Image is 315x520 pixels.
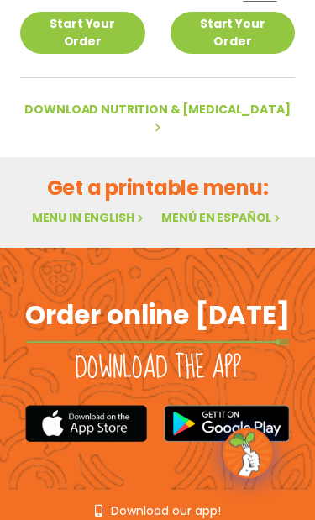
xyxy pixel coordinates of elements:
a: Start Your Order [20,12,145,54]
a: Start Your Order [171,12,296,54]
h2: Order online [DATE] [25,298,290,332]
h2: Get a printable menu: [20,173,295,202]
a: Menu in English [32,209,146,226]
h2: Download the app [75,350,241,386]
img: wpChatIcon [224,429,271,476]
img: appstore [25,403,147,444]
a: Menú en español [161,209,283,226]
a: Download Nutrition & [MEDICAL_DATA] [24,101,290,135]
img: fork [25,339,290,346]
span: Download our app! [111,505,221,517]
img: google_play [164,405,290,442]
a: Download our app! [95,505,221,517]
